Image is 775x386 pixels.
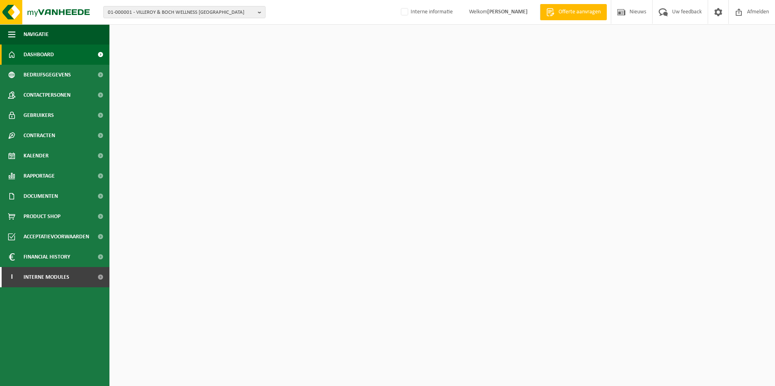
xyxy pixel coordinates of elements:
[24,267,69,287] span: Interne modules
[24,24,49,45] span: Navigatie
[24,166,55,186] span: Rapportage
[487,9,528,15] strong: [PERSON_NAME]
[24,247,70,267] span: Financial History
[8,267,15,287] span: I
[24,45,54,65] span: Dashboard
[108,6,255,19] span: 01-000001 - VILLEROY & BOCH WELLNESS [GEOGRAPHIC_DATA]
[103,6,265,18] button: 01-000001 - VILLEROY & BOCH WELLNESS [GEOGRAPHIC_DATA]
[24,65,71,85] span: Bedrijfsgegevens
[557,8,603,16] span: Offerte aanvragen
[24,146,49,166] span: Kalender
[24,125,55,146] span: Contracten
[540,4,607,20] a: Offerte aanvragen
[24,186,58,206] span: Documenten
[24,227,89,247] span: Acceptatievoorwaarden
[24,105,54,125] span: Gebruikers
[24,85,71,105] span: Contactpersonen
[24,206,60,227] span: Product Shop
[399,6,453,18] label: Interne informatie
